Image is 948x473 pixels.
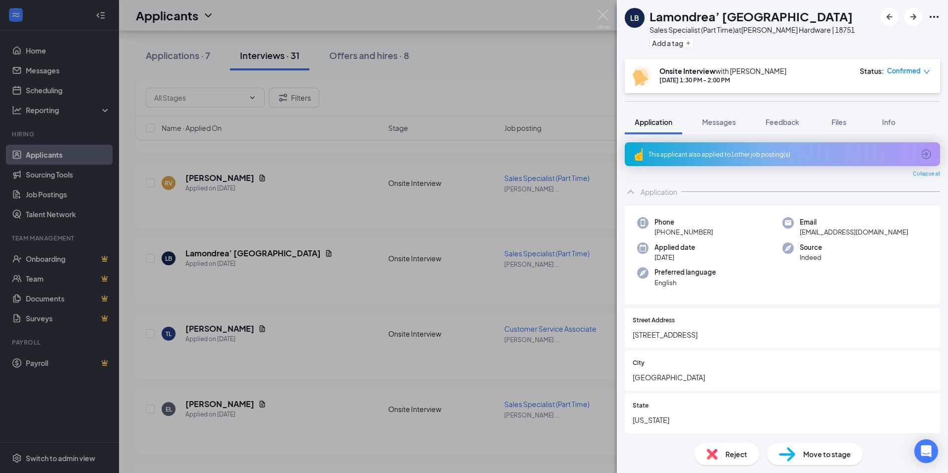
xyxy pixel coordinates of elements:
span: Confirmed [887,66,921,76]
span: Feedback [766,118,799,126]
div: with [PERSON_NAME] [659,66,786,76]
span: [EMAIL_ADDRESS][DOMAIN_NAME] [800,227,908,237]
div: This applicant also applied to 1 other job posting(s) [649,150,914,159]
div: LB [630,13,639,23]
span: State [633,401,649,411]
span: Email [800,217,908,227]
span: Messages [702,118,736,126]
span: Application [635,118,672,126]
span: Source [800,242,822,252]
span: Street Address [633,316,675,325]
span: Reject [725,449,747,460]
div: Application [641,187,677,197]
span: [US_STATE] [633,414,932,425]
span: Preferred language [654,267,716,277]
div: [DATE] 1:30 PM - 2:00 PM [659,76,786,84]
svg: ArrowLeftNew [884,11,895,23]
span: Collapse all [913,170,940,178]
svg: ArrowRight [907,11,919,23]
div: Open Intercom Messenger [914,439,938,463]
button: ArrowRight [904,8,922,26]
span: Move to stage [803,449,851,460]
span: [PHONE_NUMBER] [654,227,713,237]
span: City [633,358,645,368]
span: Phone [654,217,713,227]
button: ArrowLeftNew [881,8,898,26]
span: Indeed [800,252,822,262]
div: Sales Specialist (Part Time) at [PERSON_NAME] Hardware | 18751 [650,25,855,35]
span: English [654,278,716,288]
span: [GEOGRAPHIC_DATA] [633,372,932,383]
span: [DATE] [654,252,695,262]
span: Applied date [654,242,695,252]
h1: Lamondrea’ [GEOGRAPHIC_DATA] [650,8,853,25]
svg: Ellipses [928,11,940,23]
svg: ChevronUp [625,186,637,198]
span: Files [831,118,846,126]
span: Info [882,118,895,126]
span: [STREET_ADDRESS] [633,329,932,340]
button: PlusAdd a tag [650,38,694,48]
svg: Plus [685,40,691,46]
span: down [923,68,930,75]
b: Onsite Interview [659,66,715,75]
div: Status : [860,66,884,76]
svg: ArrowCircle [920,148,932,160]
